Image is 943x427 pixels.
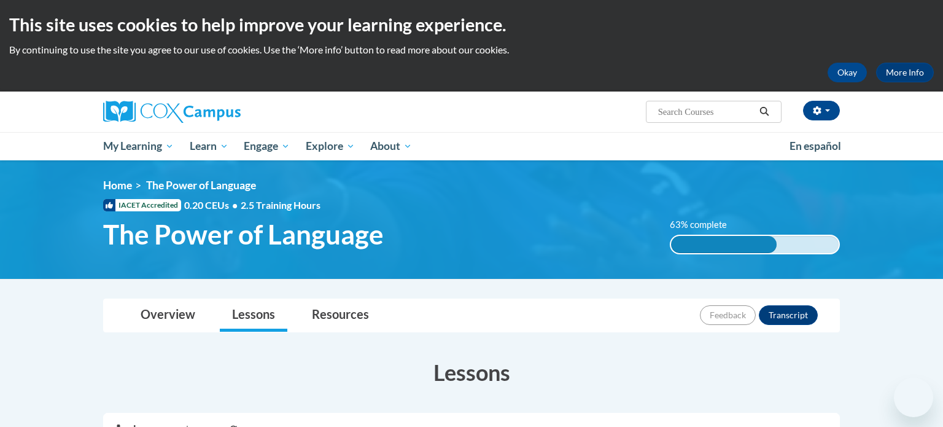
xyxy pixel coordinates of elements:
span: Engage [244,139,290,154]
h3: Lessons [103,357,840,388]
span: My Learning [103,139,174,154]
p: By continuing to use the site you agree to our use of cookies. Use the ‘More info’ button to read... [9,43,934,57]
span: The Power of Language [103,218,384,251]
a: En español [782,133,849,159]
a: Engage [236,132,298,160]
a: Explore [298,132,363,160]
span: IACET Accredited [103,199,181,211]
a: Resources [300,299,381,332]
h2: This site uses cookies to help improve your learning experience. [9,12,934,37]
button: Feedback [700,305,756,325]
button: Okay [828,63,867,82]
button: Account Settings [803,101,840,120]
a: Cox Campus [103,101,336,123]
a: Overview [128,299,208,332]
a: Home [103,179,132,192]
input: Search Courses [657,104,755,119]
iframe: Button to launch messaging window [894,378,933,417]
img: Cox Campus [103,101,241,123]
span: 0.20 CEUs [184,198,241,212]
a: More Info [876,63,934,82]
a: About [363,132,421,160]
a: My Learning [95,132,182,160]
span: 2.5 Training Hours [241,199,320,211]
div: Main menu [85,132,858,160]
span: En español [790,139,841,152]
button: Transcript [759,305,818,325]
label: 63% complete [670,218,740,232]
button: Search [755,104,774,119]
a: Lessons [220,299,287,332]
span: About [370,139,412,154]
span: • [232,199,238,211]
div: 63% complete [671,236,777,253]
span: Learn [190,139,228,154]
span: Explore [306,139,355,154]
a: Learn [182,132,236,160]
span: The Power of Language [146,179,256,192]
